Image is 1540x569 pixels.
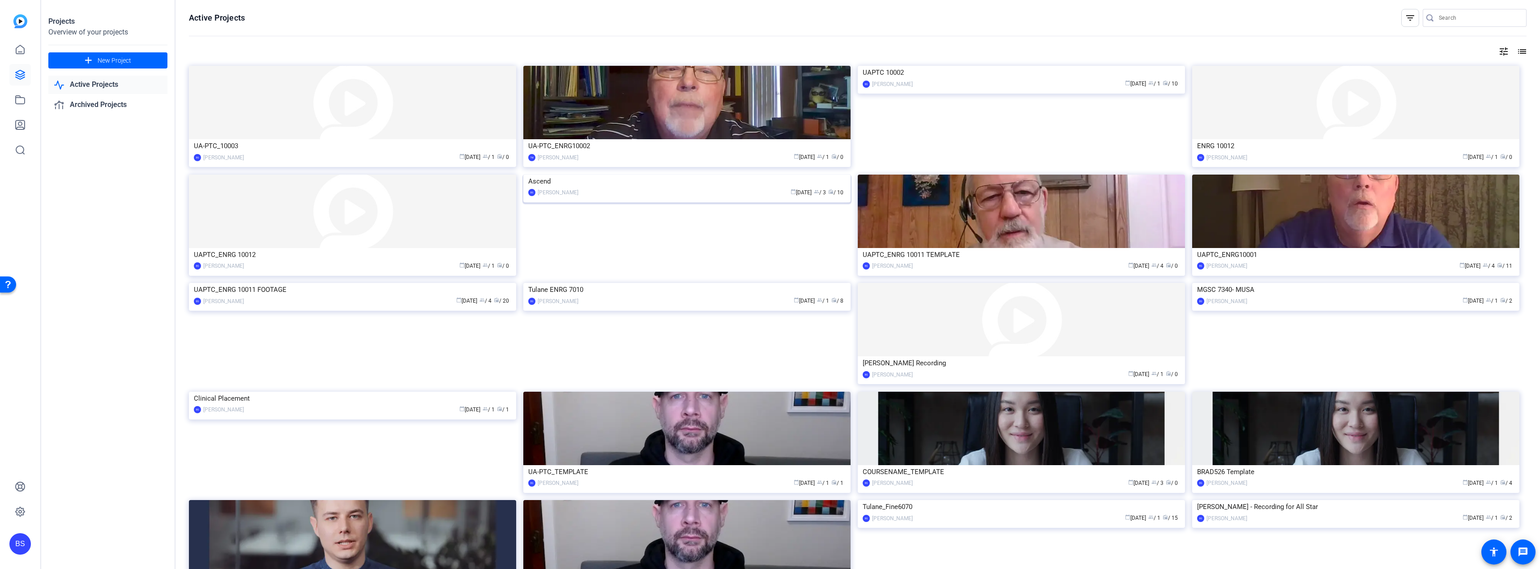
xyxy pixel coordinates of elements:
span: group [1148,80,1154,86]
span: calendar_today [1125,514,1130,520]
div: BS [863,81,870,88]
span: / 0 [1166,480,1178,486]
span: / 15 [1163,515,1178,521]
span: radio [831,479,837,485]
span: radio [1500,154,1506,159]
span: group [1486,514,1491,520]
span: calendar_today [459,154,465,159]
mat-icon: filter_list [1405,13,1416,23]
div: BS [528,189,535,196]
span: radio [828,189,834,194]
span: / 2 [1500,515,1512,521]
span: group [817,154,822,159]
div: [PERSON_NAME] [203,405,244,414]
div: Tulane_Fine6070 [863,500,1180,513]
span: group [817,297,822,303]
span: / 1 [483,263,495,269]
span: group [1486,479,1491,485]
span: group [817,479,822,485]
span: calendar_today [1463,297,1468,303]
span: [DATE] [1128,263,1149,269]
span: [DATE] [1128,371,1149,377]
span: [DATE] [1125,81,1146,87]
div: UAPTC 10002 [863,66,1180,79]
span: radio [1500,297,1506,303]
img: blue-gradient.svg [13,14,27,28]
div: [PERSON_NAME] [538,479,578,488]
div: UA-PTC_ENRG10002 [528,139,846,153]
span: calendar_today [1128,262,1134,268]
span: / 1 [817,154,829,160]
div: Clinical Placement [194,392,511,405]
span: [DATE] [1463,480,1484,486]
span: group [1151,479,1157,485]
span: radio [1166,371,1171,376]
span: group [1151,371,1157,376]
span: / 1 [1486,298,1498,304]
div: BS [194,262,201,270]
div: Projects [48,16,167,27]
div: [PERSON_NAME] [872,80,913,89]
span: [DATE] [1459,263,1480,269]
span: [DATE] [1125,515,1146,521]
div: [PERSON_NAME] [872,370,913,379]
mat-icon: list [1516,46,1527,57]
span: calendar_today [459,262,465,268]
span: [DATE] [459,406,480,413]
span: group [814,189,819,194]
span: / 1 [1486,480,1498,486]
div: Tulane ENRG 7010 [528,283,846,296]
span: radio [1163,514,1168,520]
div: BS [528,479,535,487]
span: / 1 [1148,81,1160,87]
span: / 3 [1151,480,1164,486]
span: / 1 [817,298,829,304]
span: / 0 [497,154,509,160]
span: / 4 [1500,480,1512,486]
div: UAPTC_ENRG 10011 FOOTAGE [194,283,511,296]
div: BS [9,533,31,555]
div: BS [863,515,870,522]
div: [PERSON_NAME] [538,153,578,162]
a: Active Projects [48,76,167,94]
span: / 1 [483,154,495,160]
span: / 1 [1148,515,1160,521]
span: radio [831,154,837,159]
div: BS [863,371,870,378]
span: calendar_today [1463,154,1468,159]
span: calendar_today [1128,479,1134,485]
span: / 1 [817,480,829,486]
span: radio [1500,514,1506,520]
span: radio [1166,262,1171,268]
span: radio [1500,479,1506,485]
span: calendar_today [1463,514,1468,520]
div: Ascend [528,175,846,188]
h1: Active Projects [189,13,245,23]
div: [PERSON_NAME] [538,188,578,197]
span: radio [497,262,502,268]
span: [DATE] [1463,298,1484,304]
span: calendar_today [1128,371,1134,376]
div: BS [194,406,201,413]
span: group [1151,262,1157,268]
span: / 0 [497,263,509,269]
div: BS [194,298,201,305]
div: ENRG 10012 [1197,139,1514,153]
div: UA-PTC_TEMPLATE [528,465,846,479]
div: BS [863,262,870,270]
span: [DATE] [1463,515,1484,521]
div: [PERSON_NAME] Recording [863,356,1180,370]
span: group [483,406,488,411]
div: [PERSON_NAME] [1206,479,1247,488]
a: Archived Projects [48,96,167,114]
button: New Project [48,52,167,68]
span: calendar_today [456,297,462,303]
span: / 20 [494,298,509,304]
span: / 1 [1486,515,1498,521]
div: [PERSON_NAME] [203,153,244,162]
span: / 1 [831,480,843,486]
span: calendar_today [1459,262,1465,268]
span: / 4 [1151,263,1164,269]
span: group [479,297,485,303]
div: [PERSON_NAME] [872,514,913,523]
